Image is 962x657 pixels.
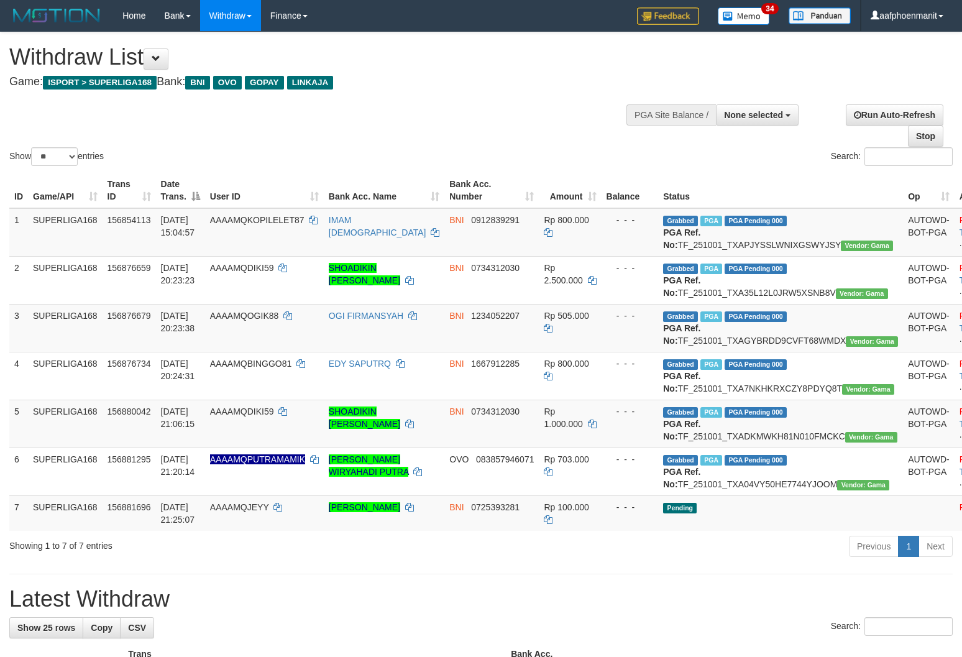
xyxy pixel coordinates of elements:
td: 4 [9,352,28,400]
span: PGA Pending [725,216,787,226]
span: Grabbed [663,216,698,226]
span: OVO [449,454,469,464]
span: Copy 0734312030 to clipboard [471,407,520,416]
span: PGA Pending [725,359,787,370]
span: 156876659 [108,263,151,273]
td: AUTOWD-BOT-PGA [903,352,955,400]
button: None selected [716,104,799,126]
span: Vendor URL: https://trx31.1velocity.biz [836,288,888,299]
th: Date Trans.: activate to sort column descending [156,173,205,208]
label: Search: [831,617,953,636]
b: PGA Ref. No: [663,227,700,250]
td: AUTOWD-BOT-PGA [903,400,955,448]
th: User ID: activate to sort column ascending [205,173,324,208]
span: Vendor URL: https://trx31.1velocity.biz [841,241,893,251]
div: - - - [607,501,654,513]
a: SHOADIKIN [PERSON_NAME] [329,263,400,285]
span: 156876679 [108,311,151,321]
span: LINKAJA [287,76,334,90]
label: Search: [831,147,953,166]
span: Grabbed [663,264,698,274]
span: BNI [449,359,464,369]
th: Bank Acc. Number: activate to sort column ascending [444,173,539,208]
td: TF_251001_TXAGYBRDD9CVFT68WMDX [658,304,903,352]
span: BNI [449,407,464,416]
td: 3 [9,304,28,352]
span: Pending [663,503,697,513]
span: AAAAMQKOPILELET87 [210,215,305,225]
a: [PERSON_NAME] [329,502,400,512]
span: Rp 505.000 [544,311,589,321]
img: panduan.png [789,7,851,24]
span: Marked by aafsoycanthlai [700,264,722,274]
th: Bank Acc. Name: activate to sort column ascending [324,173,444,208]
span: Copy 1234052207 to clipboard [471,311,520,321]
span: BNI [449,215,464,225]
span: Copy 083857946071 to clipboard [476,454,534,464]
span: Marked by aafsoycanthlai [700,311,722,322]
span: BNI [449,311,464,321]
div: - - - [607,262,654,274]
td: SUPERLIGA168 [28,352,103,400]
span: ISPORT > SUPERLIGA168 [43,76,157,90]
img: MOTION_logo.png [9,6,104,25]
td: AUTOWD-BOT-PGA [903,208,955,257]
div: - - - [607,310,654,322]
b: PGA Ref. No: [663,275,700,298]
h1: Latest Withdraw [9,587,953,612]
span: AAAAMQBINGGO81 [210,359,291,369]
td: SUPERLIGA168 [28,304,103,352]
td: TF_251001_TXA35L12L0JRW5XSNB8V [658,256,903,304]
span: [DATE] 20:23:38 [161,311,195,333]
div: PGA Site Balance / [626,104,716,126]
span: Rp 800.000 [544,359,589,369]
td: 1 [9,208,28,257]
a: Copy [83,617,121,638]
span: BNI [449,502,464,512]
th: Balance [602,173,659,208]
span: Copy [91,623,112,633]
div: Showing 1 to 7 of 7 entries [9,535,392,552]
span: BNI [449,263,464,273]
a: EDY SAPUTRQ [329,359,391,369]
span: Copy 1667912285 to clipboard [471,359,520,369]
a: CSV [120,617,154,638]
td: TF_251001_TXADKMWKH81N010FMCKC [658,400,903,448]
span: Grabbed [663,455,698,466]
a: [PERSON_NAME] WIRYAHADI PUTRA [329,454,409,477]
span: Rp 100.000 [544,502,589,512]
th: Amount: activate to sort column ascending [539,173,601,208]
a: Stop [908,126,943,147]
td: AUTOWD-BOT-PGA [903,256,955,304]
span: PGA Pending [725,311,787,322]
div: - - - [607,405,654,418]
td: SUPERLIGA168 [28,208,103,257]
input: Search: [864,147,953,166]
b: PGA Ref. No: [663,419,700,441]
th: Trans ID: activate to sort column ascending [103,173,156,208]
input: Search: [864,617,953,636]
a: Show 25 rows [9,617,83,638]
span: Copy 0734312030 to clipboard [471,263,520,273]
span: AAAAMQOGIK88 [210,311,278,321]
b: PGA Ref. No: [663,371,700,393]
a: SHOADIKIN [PERSON_NAME] [329,407,400,429]
span: Copy 0725393281 to clipboard [471,502,520,512]
td: TF_251001_TXAPJYSSLWNIXGSWYJSY [658,208,903,257]
span: Marked by aafsoycanthlai [700,359,722,370]
span: Vendor URL: https://trx31.1velocity.biz [842,384,894,395]
td: SUPERLIGA168 [28,256,103,304]
span: GOPAY [245,76,284,90]
td: 5 [9,400,28,448]
th: ID [9,173,28,208]
td: TF_251001_TXA04VY50HE7744YJOOM [658,448,903,495]
td: TF_251001_TXA7NKHKRXCZY8PDYQ8T [658,352,903,400]
span: Rp 1.000.000 [544,407,582,429]
span: Vendor URL: https://trx31.1velocity.biz [837,480,889,490]
span: CSV [128,623,146,633]
a: Next [918,536,953,557]
span: Grabbed [663,359,698,370]
span: [DATE] 20:24:31 [161,359,195,381]
span: None selected [724,110,783,120]
span: PGA Pending [725,455,787,466]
